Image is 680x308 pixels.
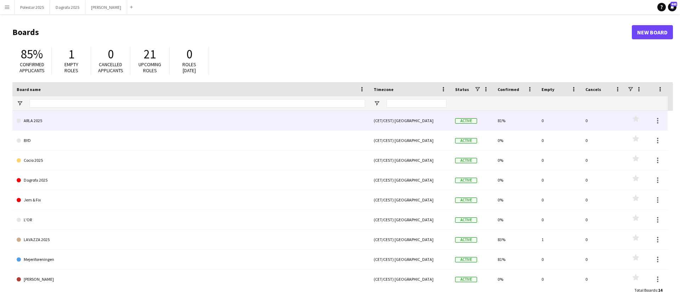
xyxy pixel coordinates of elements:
div: 0 [537,190,581,210]
div: 0 [581,210,625,229]
div: 0 [581,170,625,190]
div: 1 [537,230,581,249]
span: Upcoming roles [138,61,161,74]
div: 0 [537,111,581,130]
div: : [634,283,662,297]
div: (CET/CEST) [GEOGRAPHIC_DATA] [369,190,451,210]
a: New Board [632,25,673,39]
a: LAVAZZA 2025 [17,230,365,250]
span: Active [455,277,477,282]
span: Total Boards [634,287,657,293]
div: 0% [493,269,537,289]
span: Active [455,237,477,243]
div: (CET/CEST) [GEOGRAPHIC_DATA] [369,131,451,150]
button: [PERSON_NAME] [85,0,127,14]
span: Roles [DATE] [182,61,196,74]
span: 21 [144,46,156,62]
div: 0% [493,170,537,190]
span: Board name [17,87,41,92]
span: Empty [542,87,554,92]
div: 0 [581,150,625,170]
span: 445 [670,2,677,6]
span: Active [455,118,477,124]
a: Jem & Fix [17,190,365,210]
span: Active [455,138,477,143]
div: 0 [581,190,625,210]
span: Confirmed [498,87,519,92]
div: (CET/CEST) [GEOGRAPHIC_DATA] [369,250,451,269]
div: 0 [581,230,625,249]
div: 0% [493,150,537,170]
div: (CET/CEST) [GEOGRAPHIC_DATA] [369,170,451,190]
button: Polestar 2025 [15,0,50,14]
div: 0 [537,170,581,190]
div: (CET/CEST) [GEOGRAPHIC_DATA] [369,150,451,170]
a: 445 [668,3,676,11]
span: Active [455,178,477,183]
a: Dagrofa 2025 [17,170,365,190]
span: Active [455,217,477,223]
h1: Boards [12,27,632,38]
span: 14 [658,287,662,293]
div: 0% [493,210,537,229]
span: Cancels [585,87,601,92]
a: L'OR [17,210,365,230]
a: ARLA 2025 [17,111,365,131]
span: Active [455,257,477,262]
span: Active [455,158,477,163]
div: 0 [537,210,581,229]
div: (CET/CEST) [GEOGRAPHIC_DATA] [369,230,451,249]
div: (CET/CEST) [GEOGRAPHIC_DATA] [369,111,451,130]
span: 1 [68,46,74,62]
button: Dagrofa 2025 [50,0,85,14]
div: 0% [493,131,537,150]
div: 83% [493,230,537,249]
span: Cancelled applicants [98,61,123,74]
input: Board name Filter Input [29,99,365,108]
span: Active [455,198,477,203]
a: Mejeriforeningen [17,250,365,269]
a: [PERSON_NAME] [17,269,365,289]
div: 0 [537,250,581,269]
button: Open Filter Menu [17,100,23,107]
div: 0 [537,131,581,150]
div: 81% [493,250,537,269]
div: 0 [581,131,625,150]
span: Timezone [374,87,393,92]
span: Confirmed applicants [19,61,45,74]
span: Empty roles [64,61,78,74]
button: Open Filter Menu [374,100,380,107]
a: Cocio 2025 [17,150,365,170]
div: 0 [537,269,581,289]
span: 0 [186,46,192,62]
div: 0 [537,150,581,170]
span: 0 [108,46,114,62]
span: Status [455,87,469,92]
div: 0% [493,190,537,210]
input: Timezone Filter Input [386,99,447,108]
div: 0 [581,269,625,289]
div: 0 [581,250,625,269]
div: 0 [581,111,625,130]
div: (CET/CEST) [GEOGRAPHIC_DATA] [369,210,451,229]
span: 85% [21,46,43,62]
div: 81% [493,111,537,130]
a: BYD [17,131,365,150]
div: (CET/CEST) [GEOGRAPHIC_DATA] [369,269,451,289]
